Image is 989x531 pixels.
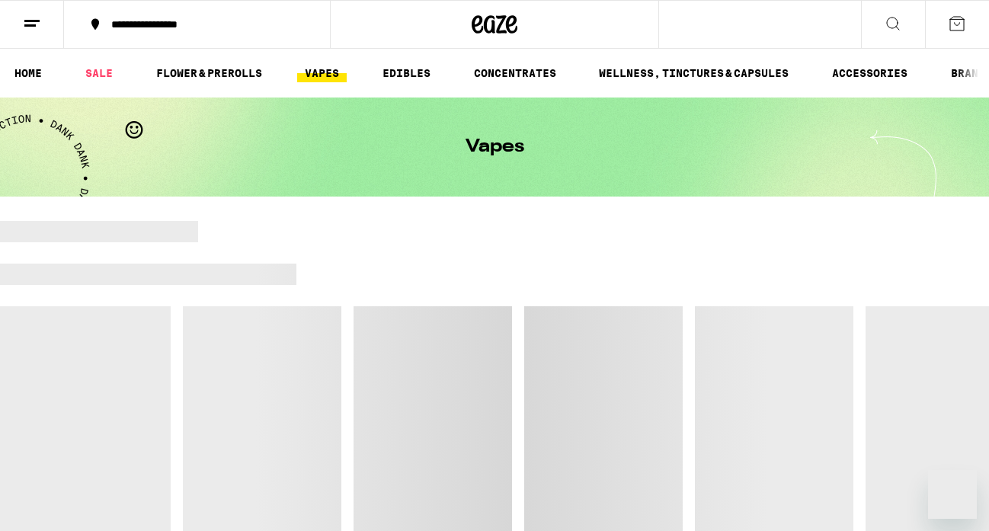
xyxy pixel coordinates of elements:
[297,64,347,82] a: VAPES
[824,64,915,82] a: ACCESSORIES
[375,64,438,82] a: EDIBLES
[591,64,796,82] a: WELLNESS, TINCTURES & CAPSULES
[466,138,524,156] h1: Vapes
[466,64,564,82] a: CONCENTRATES
[78,64,120,82] a: SALE
[928,470,977,519] iframe: Button to launch messaging window
[7,64,50,82] a: HOME
[149,64,270,82] a: FLOWER & PREROLLS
